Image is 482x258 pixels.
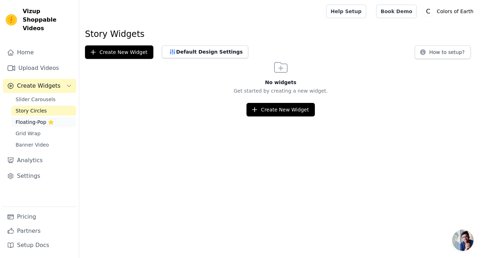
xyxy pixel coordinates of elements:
[16,141,49,148] span: Banner Video
[16,130,40,137] span: Grid Wrap
[3,79,76,93] button: Create Widgets
[16,119,54,126] span: Floating-Pop ⭐
[16,96,56,103] span: Slider Carousels
[415,50,471,57] a: How to setup?
[3,45,76,60] a: Home
[3,153,76,168] a: Analytics
[23,7,73,33] span: Vizup Shoppable Videos
[3,169,76,183] a: Settings
[3,224,76,238] a: Partners
[79,79,482,86] h3: No widgets
[246,103,315,116] button: Create New Widget
[85,45,153,59] button: Create New Widget
[452,230,474,251] a: Open chat
[6,14,17,26] img: Vizup
[11,106,76,116] a: Story Circles
[3,61,76,75] a: Upload Videos
[17,82,61,90] span: Create Widgets
[85,28,476,40] h1: Story Widgets
[426,8,430,15] text: C
[3,238,76,252] a: Setup Docs
[16,107,47,114] span: Story Circles
[3,210,76,224] a: Pricing
[162,45,248,58] button: Default Design Settings
[415,45,471,59] button: How to setup?
[423,5,476,18] button: C Colors of Earth
[11,94,76,104] a: Slider Carousels
[376,5,417,18] a: Book Demo
[79,87,482,94] p: Get started by creating a new widget.
[326,5,366,18] a: Help Setup
[11,128,76,138] a: Grid Wrap
[11,140,76,150] a: Banner Video
[434,5,476,18] p: Colors of Earth
[11,117,76,127] a: Floating-Pop ⭐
